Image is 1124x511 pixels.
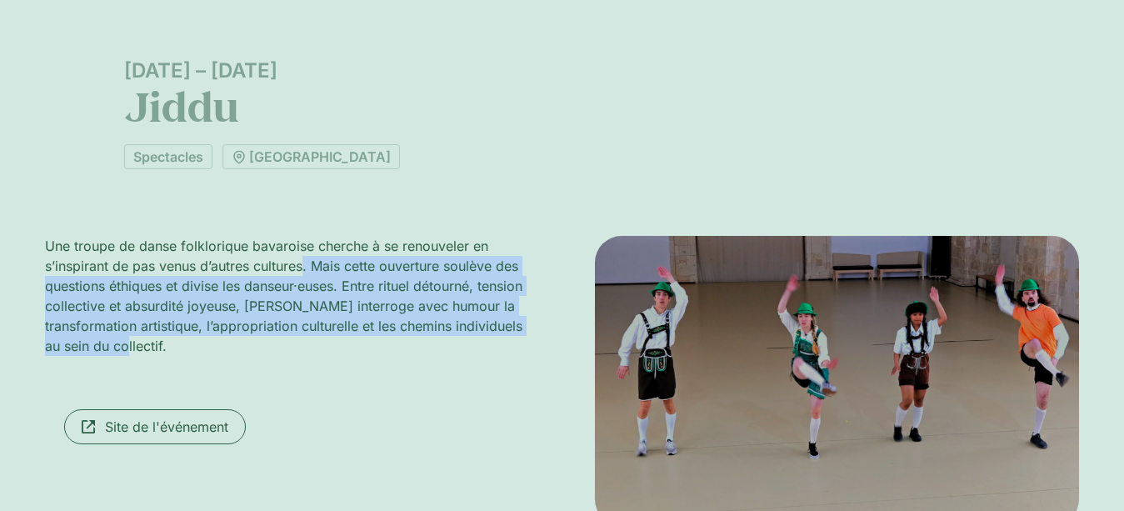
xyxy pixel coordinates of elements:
h1: Jiddu [124,83,999,131]
a: Site de l'événement [64,409,246,444]
a: Spectacles [124,144,212,169]
p: Une troupe de danse folklorique bavaroise cherche à se renouveler en s’inspirant de pas venus d’a... [45,236,529,356]
a: [GEOGRAPHIC_DATA] [222,144,400,169]
div: [DATE] – [DATE] [124,58,999,83]
span: Site de l'événement [105,417,228,437]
